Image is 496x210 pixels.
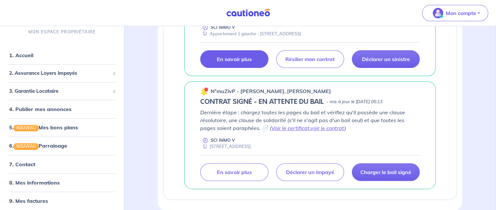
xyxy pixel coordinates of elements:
a: En savoir plus [200,163,268,181]
a: 8. Mes informations [9,179,60,186]
a: Voir le certificat [271,125,309,131]
div: 9. Mes factures [3,194,121,207]
p: MON ESPACE PROPRIÉTAIRE [28,29,96,35]
a: En savoir plus [200,50,268,68]
div: 4. Publier mes annonces [3,103,121,116]
span: 3. Garantie Locataire [9,88,110,95]
a: voir le contrat [310,125,344,131]
div: Appartement 1 gauche - [STREET_ADDRESS] [200,31,301,37]
a: 1. Accueil [9,52,33,58]
button: illu_account_valid_menu.svgMon compte [422,5,488,21]
div: 7. Contact [3,158,121,171]
p: Résilier mon contrat [285,56,335,62]
a: Charger le bail signé [352,163,420,181]
img: Cautioneo [224,9,273,17]
div: 1. Accueil [3,49,121,62]
p: Charger le bail signé [360,169,411,175]
h5: CONTRAT SIGNÉ - EN ATTENTE DU BAIL [200,98,324,106]
p: SCI IMMO V [211,137,235,143]
a: Résilier mon contrat [276,50,344,68]
div: 2. Assurance Loyers Impayés [3,67,121,80]
a: 5.NOUVEAUMes bons plans [9,124,78,131]
a: Déclarer un impayé [276,163,344,181]
div: 3. Garantie Locataire [3,85,121,98]
a: 4. Publier mes annonces [9,106,71,112]
div: 6.NOUVEAUParrainage [3,139,121,153]
p: Déclarer un sinistre [362,56,410,62]
a: Déclarer un sinistre [352,50,420,68]
a: 6.NOUVEAUParrainage [9,143,67,149]
p: - mis à jour le [DATE] 05:13 [326,99,383,105]
div: [STREET_ADDRESS] [200,143,251,150]
p: En savoir plus [217,169,251,175]
p: Dernière étape : chargez toutes les pages du bail et vérifiez qu'il possède une clause résolutoir... [200,108,420,132]
span: 2. Assurance Loyers Impayés [9,70,110,77]
a: 9. Mes factures [9,198,48,204]
div: 8. Mes informations [3,176,121,189]
a: 7. Contact [9,161,35,168]
img: 🔔 [200,88,208,95]
img: illu_account_valid_menu.svg [433,8,443,18]
p: n°muZivP - [PERSON_NAME], [PERSON_NAME] [211,87,331,95]
div: state: CONTRACT-SIGNED, Context: NEW,MAYBE-CERTIFICATE,RELATIONSHIP,RENTER-DOCUMENTS [200,98,420,106]
p: Mon compte [446,9,476,17]
p: En savoir plus [217,56,251,62]
p: Déclarer un impayé [286,169,334,175]
div: 5.NOUVEAUMes bons plans [3,121,121,134]
p: SCI IMMO V [211,24,235,30]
